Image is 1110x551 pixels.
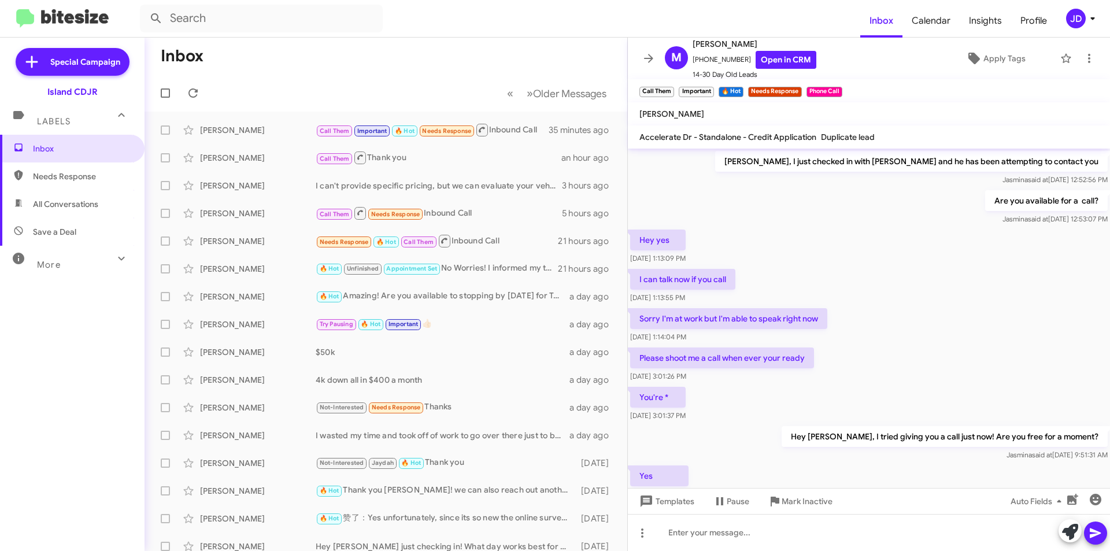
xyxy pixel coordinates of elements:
[200,346,316,358] div: [PERSON_NAME]
[200,485,316,497] div: [PERSON_NAME]
[860,4,902,38] a: Inbox
[320,265,339,272] span: 🔥 Hot
[395,127,415,135] span: 🔥 Hot
[639,109,704,119] span: [PERSON_NAME]
[704,491,758,512] button: Pause
[527,86,533,101] span: »
[320,127,350,135] span: Call Them
[320,487,339,494] span: 🔥 Hot
[200,457,316,469] div: [PERSON_NAME]
[630,332,686,341] span: [DATE] 1:14:04 PM
[806,87,842,97] small: Phone Call
[140,5,383,32] input: Search
[639,87,674,97] small: Call Them
[630,293,685,302] span: [DATE] 1:13:55 PM
[200,124,316,136] div: [PERSON_NAME]
[316,401,569,414] div: Thanks
[569,430,618,441] div: a day ago
[386,265,437,272] span: Appointment Set
[630,465,689,486] p: Yes
[630,411,686,420] span: [DATE] 3:01:37 PM
[693,37,816,51] span: [PERSON_NAME]
[562,208,618,219] div: 5 hours ago
[200,152,316,164] div: [PERSON_NAME]
[372,404,421,411] span: Needs Response
[200,235,316,247] div: [PERSON_NAME]
[985,190,1108,211] p: Are you available for a call?
[47,86,98,98] div: Island CDJR
[376,238,396,246] span: 🔥 Hot
[569,319,618,330] div: a day ago
[200,513,316,524] div: [PERSON_NAME]
[320,459,364,467] span: Not-Interested
[1066,9,1086,28] div: JD
[756,51,816,69] a: Open in CRM
[50,56,120,68] span: Special Campaign
[782,491,832,512] span: Mark Inactive
[200,208,316,219] div: [PERSON_NAME]
[501,82,613,105] nav: Page navigation example
[575,513,618,524] div: [DATE]
[758,491,842,512] button: Mark Inactive
[320,210,350,218] span: Call Them
[936,48,1054,69] button: Apply Tags
[347,265,379,272] span: Unfinished
[200,319,316,330] div: [PERSON_NAME]
[404,238,434,246] span: Call Them
[316,346,569,358] div: $50k
[357,127,387,135] span: Important
[960,4,1011,38] a: Insights
[316,290,569,303] div: Amazing! Are you available to stopping by [DATE] for Test drive?
[902,4,960,38] span: Calendar
[630,387,686,408] p: You're *
[401,459,421,467] span: 🔥 Hot
[558,235,618,247] div: 21 hours ago
[16,48,129,76] a: Special Campaign
[200,263,316,275] div: [PERSON_NAME]
[628,491,704,512] button: Templates
[693,69,816,80] span: 14-30 Day Old Leads
[575,457,618,469] div: [DATE]
[161,47,203,65] h1: Inbox
[549,124,618,136] div: 35 minutes ago
[727,491,749,512] span: Pause
[500,82,520,105] button: Previous
[561,152,618,164] div: an hour ago
[1056,9,1097,28] button: JD
[33,171,131,182] span: Needs Response
[569,402,618,413] div: a day ago
[316,456,575,469] div: Thank you
[320,238,369,246] span: Needs Response
[520,82,613,105] button: Next
[533,87,606,100] span: Older Messages
[569,346,618,358] div: a day ago
[388,320,419,328] span: Important
[316,484,575,497] div: Thank you [PERSON_NAME]! we can also reach out another time when you are back from vacation
[558,263,618,275] div: 21 hours ago
[361,320,380,328] span: 🔥 Hot
[715,151,1108,172] p: [PERSON_NAME], I just checked in with [PERSON_NAME] and he has been attempting to contact you
[630,347,814,368] p: Please shoot me a call when ever your ready
[630,269,735,290] p: I can talk now if you call
[200,180,316,191] div: [PERSON_NAME]
[562,180,618,191] div: 3 hours ago
[33,198,98,210] span: All Conversations
[719,87,743,97] small: 🔥 Hot
[316,262,558,275] div: No Worries! I informed my team mates and they are all ready for your arrival!
[316,374,569,386] div: 4k down all in $400 a month
[316,180,562,191] div: I can't provide specific pricing, but we can evaluate your vehicle to give you the best offer. Wo...
[37,116,71,127] span: Labels
[33,143,131,154] span: Inbox
[693,51,816,69] span: [PHONE_NUMBER]
[1032,450,1052,459] span: said at
[320,515,339,522] span: 🔥 Hot
[316,150,561,165] div: Thank you
[1011,4,1056,38] span: Profile
[316,123,549,137] div: Inbound Call
[372,459,394,467] span: Jaydah
[1002,175,1108,184] span: Jasmina [DATE] 12:52:56 PM
[200,374,316,386] div: [PERSON_NAME]
[1011,491,1066,512] span: Auto Fields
